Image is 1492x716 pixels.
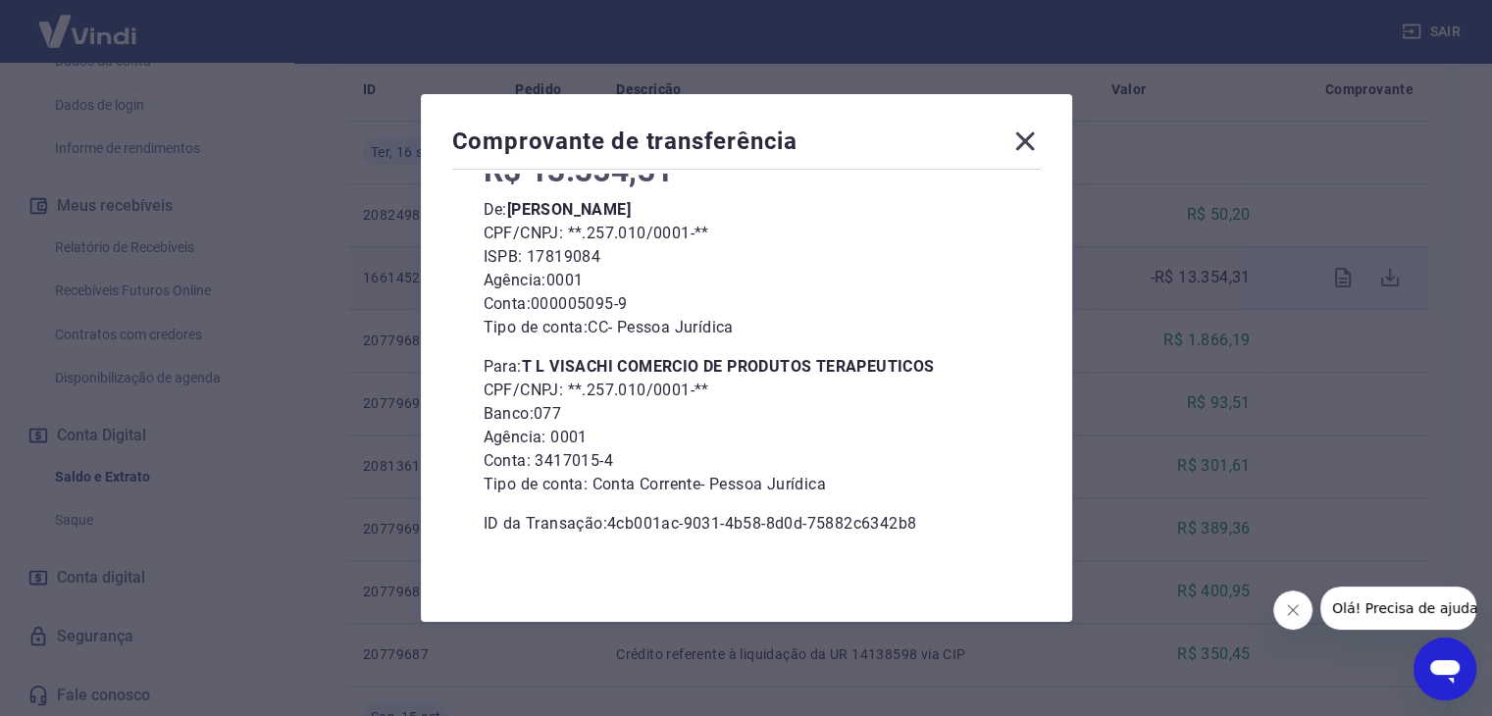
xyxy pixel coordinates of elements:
[484,402,1009,426] p: Banco: 077
[484,512,1009,536] p: ID da Transação: 4cb001ac-9031-4b58-8d0d-75882c6342b8
[1320,587,1476,630] iframe: Mensagem da empresa
[484,245,1009,269] p: ISPB: 17819084
[484,449,1009,473] p: Conta: 3417015-4
[1273,590,1312,630] iframe: Fechar mensagem
[484,473,1009,496] p: Tipo de conta: Conta Corrente - Pessoa Jurídica
[1414,638,1476,700] iframe: Botão para abrir a janela de mensagens
[484,269,1009,292] p: Agência: 0001
[484,379,1009,402] p: CPF/CNPJ: **.257.010/0001-**
[484,355,1009,379] p: Para:
[12,14,165,29] span: Olá! Precisa de ajuda?
[484,198,1009,222] p: De:
[484,222,1009,245] p: CPF/CNPJ: **.257.010/0001-**
[522,357,935,376] b: T L VISACHI COMERCIO DE PRODUTOS TERAPEUTICOS
[452,126,1041,165] div: Comprovante de transferência
[484,316,1009,339] p: Tipo de conta: CC - Pessoa Jurídica
[507,200,631,219] b: [PERSON_NAME]
[484,426,1009,449] p: Agência: 0001
[484,292,1009,316] p: Conta: 000005095-9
